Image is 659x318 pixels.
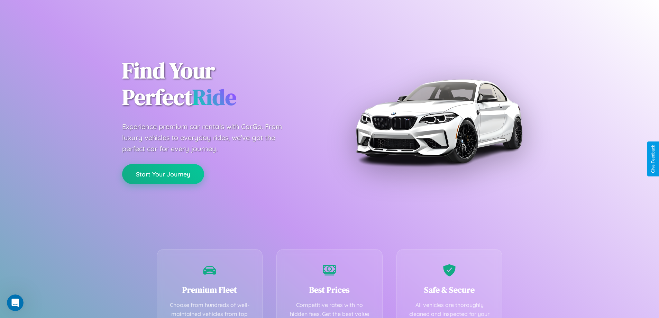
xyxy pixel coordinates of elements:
h3: Best Prices [287,284,372,296]
h1: Find Your Perfect [122,57,319,111]
div: Give Feedback [651,145,656,173]
span: Ride [192,82,236,112]
p: Experience premium car rentals with CarGo. From luxury vehicles to everyday rides, we've got the ... [122,121,295,154]
iframe: Intercom live chat [7,294,24,311]
h3: Safe & Secure [407,284,492,296]
img: Premium BMW car rental vehicle [352,35,525,208]
button: Start Your Journey [122,164,204,184]
h3: Premium Fleet [167,284,252,296]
